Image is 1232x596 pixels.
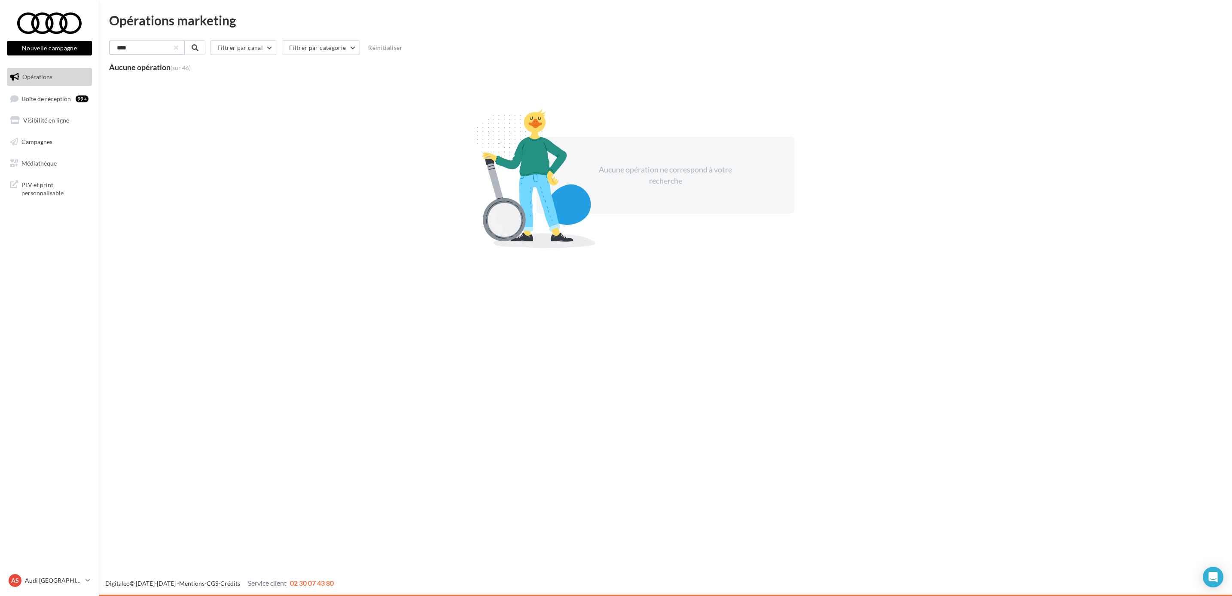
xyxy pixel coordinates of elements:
a: Visibilité en ligne [5,111,94,129]
button: Filtrer par catégorie [282,40,360,55]
div: Aucune opération [109,63,191,71]
span: 02 30 07 43 80 [290,579,334,587]
a: Boîte de réception99+ [5,89,94,108]
span: Visibilité en ligne [23,117,69,124]
span: © [DATE]-[DATE] - - - [105,580,334,587]
button: Réinitialiser [365,43,406,53]
div: Open Intercom Messenger [1203,567,1223,587]
div: 99+ [76,95,88,102]
a: Médiathèque [5,154,94,172]
div: Aucune opération ne correspond à votre recherche [592,164,739,186]
a: Digitaleo [105,580,130,587]
button: Filtrer par canal [210,40,277,55]
p: Audi [GEOGRAPHIC_DATA] [25,576,82,585]
span: Campagnes [21,138,52,145]
a: PLV et print personnalisable [5,175,94,201]
button: Nouvelle campagne [7,41,92,55]
a: Crédits [220,580,240,587]
span: Médiathèque [21,159,57,166]
span: PLV et print personnalisable [21,179,88,197]
a: Mentions [179,580,204,587]
a: AS Audi [GEOGRAPHIC_DATA] [7,572,92,589]
span: AS [11,576,19,585]
span: Opérations [22,73,52,80]
span: (sur 46) [171,64,191,71]
span: Boîte de réception [22,95,71,102]
a: CGS [207,580,218,587]
div: Opérations marketing [109,14,1222,27]
span: Service client [248,579,287,587]
a: Opérations [5,68,94,86]
a: Campagnes [5,133,94,151]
